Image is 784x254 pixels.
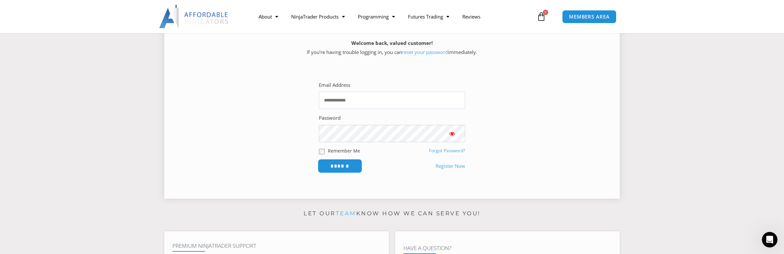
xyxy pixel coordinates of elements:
[164,208,620,219] p: Let our know how we can serve you!
[403,245,612,251] h4: Have A Question?
[351,9,401,24] a: Programming
[527,7,556,26] a: 0
[172,243,381,249] h4: Premium NinjaTrader Support
[252,9,535,24] nav: Menu
[402,49,448,55] a: reset your password
[762,232,777,247] iframe: Intercom live chat
[569,14,610,19] span: MEMBERS AREA
[439,125,465,142] button: Show password
[176,39,608,57] p: If you’re having trouble logging in, you can immediately.
[562,10,616,23] a: MEMBERS AREA
[319,114,341,123] label: Password
[252,9,285,24] a: About
[543,10,548,15] span: 0
[319,81,350,90] label: Email Address
[328,147,360,154] label: Remember Me
[436,162,465,171] a: Register Now
[285,9,351,24] a: NinjaTrader Products
[456,9,487,24] a: Reviews
[336,210,356,217] a: team
[401,9,456,24] a: Futures Trading
[351,40,433,46] strong: Welcome back, valued customer!
[159,5,229,28] img: LogoAI | Affordable Indicators – NinjaTrader
[429,148,465,154] a: Forgot Password?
